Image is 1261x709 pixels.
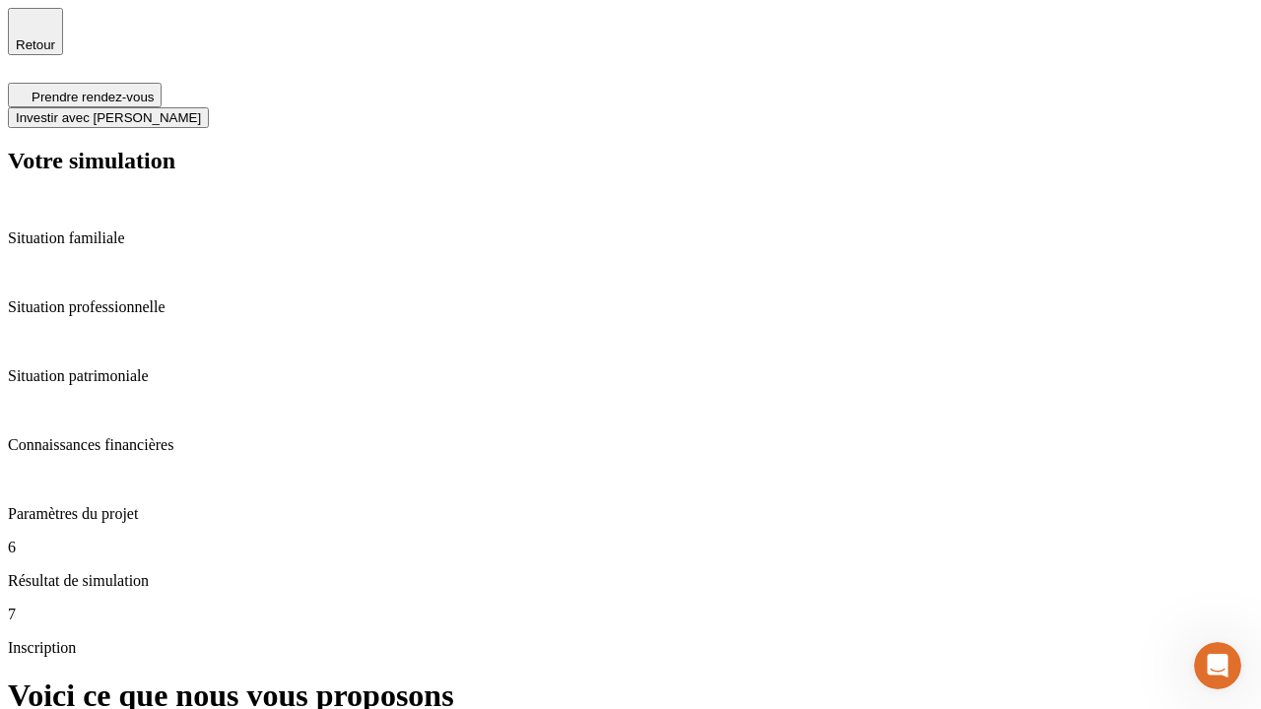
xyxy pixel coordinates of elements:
[8,83,162,107] button: Prendre rendez-vous
[8,148,1253,174] h2: Votre simulation
[8,229,1253,247] p: Situation familiale
[8,539,1253,556] p: 6
[8,8,63,55] button: Retour
[1194,642,1241,689] iframe: Intercom live chat
[8,367,1253,385] p: Situation patrimoniale
[8,639,1253,657] p: Inscription
[8,436,1253,454] p: Connaissances financières
[8,298,1253,316] p: Situation professionnelle
[8,107,209,128] button: Investir avec [PERSON_NAME]
[8,606,1253,623] p: 7
[8,505,1253,523] p: Paramètres du projet
[16,37,55,52] span: Retour
[32,90,154,104] span: Prendre rendez-vous
[16,110,201,125] span: Investir avec [PERSON_NAME]
[8,572,1253,590] p: Résultat de simulation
